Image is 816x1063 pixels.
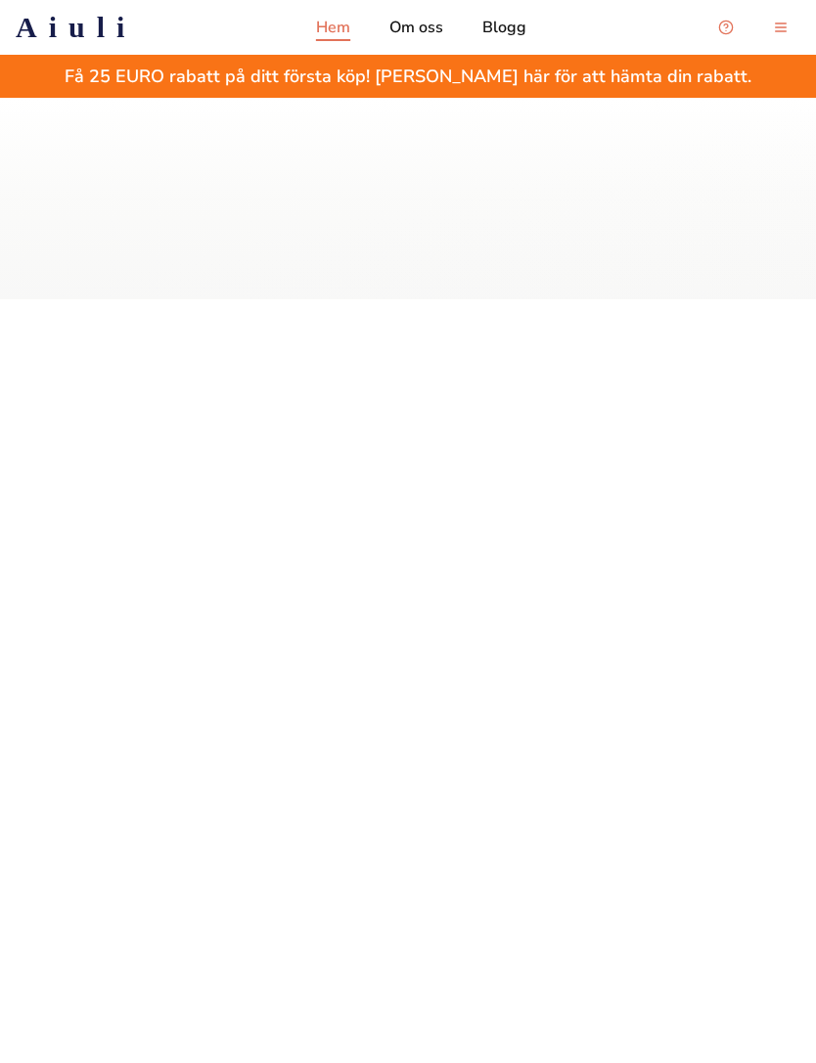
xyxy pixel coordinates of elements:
a: Blogg [482,16,526,39]
a: Om oss [389,16,443,39]
button: Open support chat [706,8,746,47]
button: menu-button [761,8,800,47]
a: Hem [316,16,350,39]
a: Aiuli [16,10,136,45]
